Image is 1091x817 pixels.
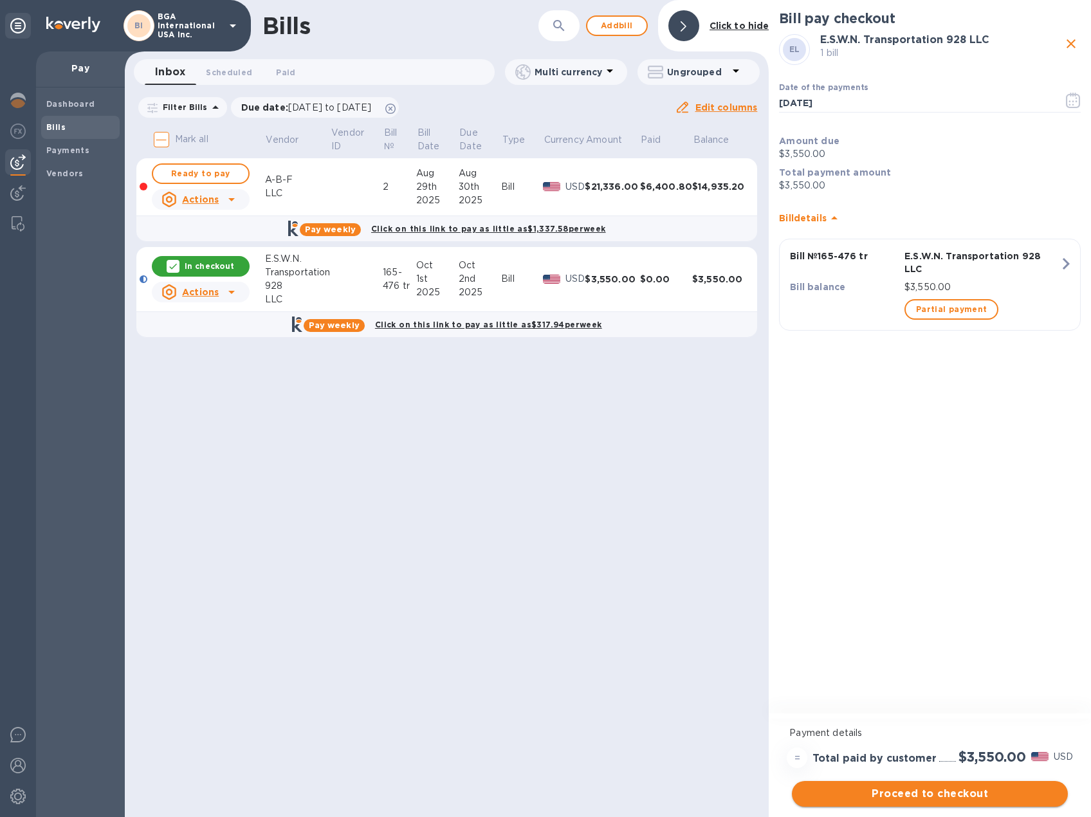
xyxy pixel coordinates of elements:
[904,280,1059,294] p: $3,550.00
[371,224,606,234] b: Click on this link to pay as little as $1,337.58 per week
[695,102,758,113] u: Edit columns
[309,320,360,330] b: Pay weekly
[417,126,457,153] span: Bill Date
[276,66,295,79] span: Paid
[640,273,692,286] div: $0.00
[544,133,584,147] p: Currency
[265,173,331,187] div: A-B-F
[416,272,459,286] div: 1st
[46,99,95,109] b: Dashboard
[459,167,501,180] div: Aug
[501,180,543,194] div: Bill
[182,194,219,205] u: Actions
[779,136,839,146] b: Amount due
[416,180,459,194] div: 29th
[265,293,331,306] div: LLC
[459,259,501,272] div: Oct
[331,126,381,153] span: Vendor ID
[1031,752,1049,761] img: USD
[265,279,331,293] div: 928
[787,748,807,768] div: =
[693,133,729,147] p: Balance
[158,102,208,113] p: Filter Bills
[375,320,602,329] b: Click on this link to pay as little as $317.94 per week
[502,133,542,147] span: Type
[46,169,84,178] b: Vendors
[779,84,868,92] label: Date of the payments
[305,225,356,234] b: Pay weekly
[958,749,1026,765] h2: $3,550.00
[265,266,331,279] div: Transportation
[262,12,310,39] h1: Bills
[152,163,250,184] button: Ready to pay
[789,726,1070,740] p: Payment details
[384,126,415,153] span: Bill №
[331,126,365,153] p: Vendor ID
[916,302,987,317] span: Partial payment
[459,126,483,153] p: Due Date
[182,287,219,297] u: Actions
[1061,34,1081,53] button: close
[46,122,66,132] b: Bills
[185,261,234,271] p: In checkout
[416,194,459,207] div: 2025
[163,166,238,181] span: Ready to pay
[790,280,899,293] p: Bill balance
[792,781,1068,807] button: Proceed to checkout
[585,273,639,286] div: $3,550.00
[904,299,998,320] button: Partial payment
[46,62,115,75] p: Pay
[692,273,747,286] div: $3,550.00
[789,44,800,54] b: EL
[459,126,500,153] span: Due Date
[820,33,989,46] b: E.S.W.N. Transportation 928 LLC
[667,66,728,78] p: Ungrouped
[710,21,769,31] b: Click to hide
[779,167,891,178] b: Total payment amount
[812,753,937,765] h3: Total paid by customer
[459,194,501,207] div: 2025
[46,17,100,32] img: Logo
[779,147,1081,161] p: $3,550.00
[543,275,560,284] img: USD
[598,18,636,33] span: Add bill
[779,10,1081,26] h2: Bill pay checkout
[459,272,501,286] div: 2nd
[416,259,459,272] div: Oct
[416,286,459,299] div: 2025
[459,286,501,299] div: 2025
[692,180,747,193] div: $14,935.20
[134,21,143,30] b: BI
[585,180,639,193] div: $21,336.00
[640,180,692,193] div: $6,400.80
[502,133,526,147] p: Type
[820,46,1061,60] p: 1 bill
[904,250,1059,275] p: E.S.W.N. Transportation 928 LLC
[779,213,826,223] b: Bill details
[586,15,648,36] button: Addbill
[641,133,661,147] p: Paid
[231,97,399,118] div: Due date:[DATE] to [DATE]
[383,266,416,293] div: 165-476 tr
[1054,750,1073,764] p: USD
[383,180,416,194] div: 2
[416,167,459,180] div: Aug
[158,12,222,39] p: BGA International USA Inc.
[155,63,185,81] span: Inbox
[384,126,398,153] p: Bill №
[501,272,543,286] div: Bill
[565,180,585,194] p: USD
[586,133,639,147] span: Amount
[802,786,1058,802] span: Proceed to checkout
[206,66,252,79] span: Scheduled
[779,179,1081,192] p: $3,550.00
[265,187,331,200] div: LLC
[543,182,560,191] img: USD
[5,13,31,39] div: Unpin categories
[693,133,746,147] span: Balance
[10,124,26,139] img: Foreign exchange
[586,133,622,147] p: Amount
[779,239,1081,331] button: Bill №165-476 trE.S.W.N. Transportation 928 LLCBill balance$3,550.00Partial payment
[779,197,1081,239] div: Billdetails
